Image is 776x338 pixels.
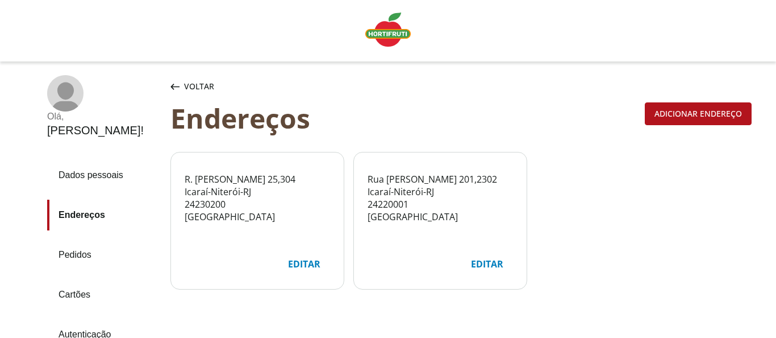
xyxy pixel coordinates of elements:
div: Editar [462,253,512,275]
button: Editar [461,253,513,275]
span: 201 [459,173,474,186]
span: 2302 [477,173,497,186]
button: Editar [278,253,330,275]
a: Endereços [47,200,161,230]
a: Cartões [47,279,161,310]
a: Dados pessoais [47,160,161,191]
div: Olá , [47,112,144,122]
span: , [278,173,280,186]
span: 24230200 [185,198,226,211]
a: Adicionar endereço [645,106,752,119]
span: Icaraí [185,186,208,198]
span: 304 [280,173,295,186]
span: Icaraí [368,186,391,198]
span: Rua [PERSON_NAME] [368,173,457,186]
img: Logo [365,13,411,47]
div: Adicionar endereço [645,103,751,125]
div: [PERSON_NAME] ! [47,124,144,137]
a: Logo [361,8,415,53]
span: , [474,173,477,186]
span: Niterói [211,186,240,198]
span: R. [PERSON_NAME] [185,173,265,186]
span: [GEOGRAPHIC_DATA] [185,211,275,223]
span: Niterói [394,186,423,198]
button: Adicionar endereço [645,102,752,125]
span: 24220001 [368,198,408,211]
span: - [423,186,426,198]
span: RJ [243,186,251,198]
a: Pedidos [47,240,161,270]
span: [GEOGRAPHIC_DATA] [368,211,458,223]
span: - [208,186,211,198]
span: - [240,186,243,198]
span: Voltar [184,81,214,92]
span: 25 [268,173,278,186]
div: Endereços [170,102,640,134]
span: - [391,186,394,198]
div: Editar [279,253,329,275]
span: RJ [426,186,434,198]
button: Voltar [168,75,216,98]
